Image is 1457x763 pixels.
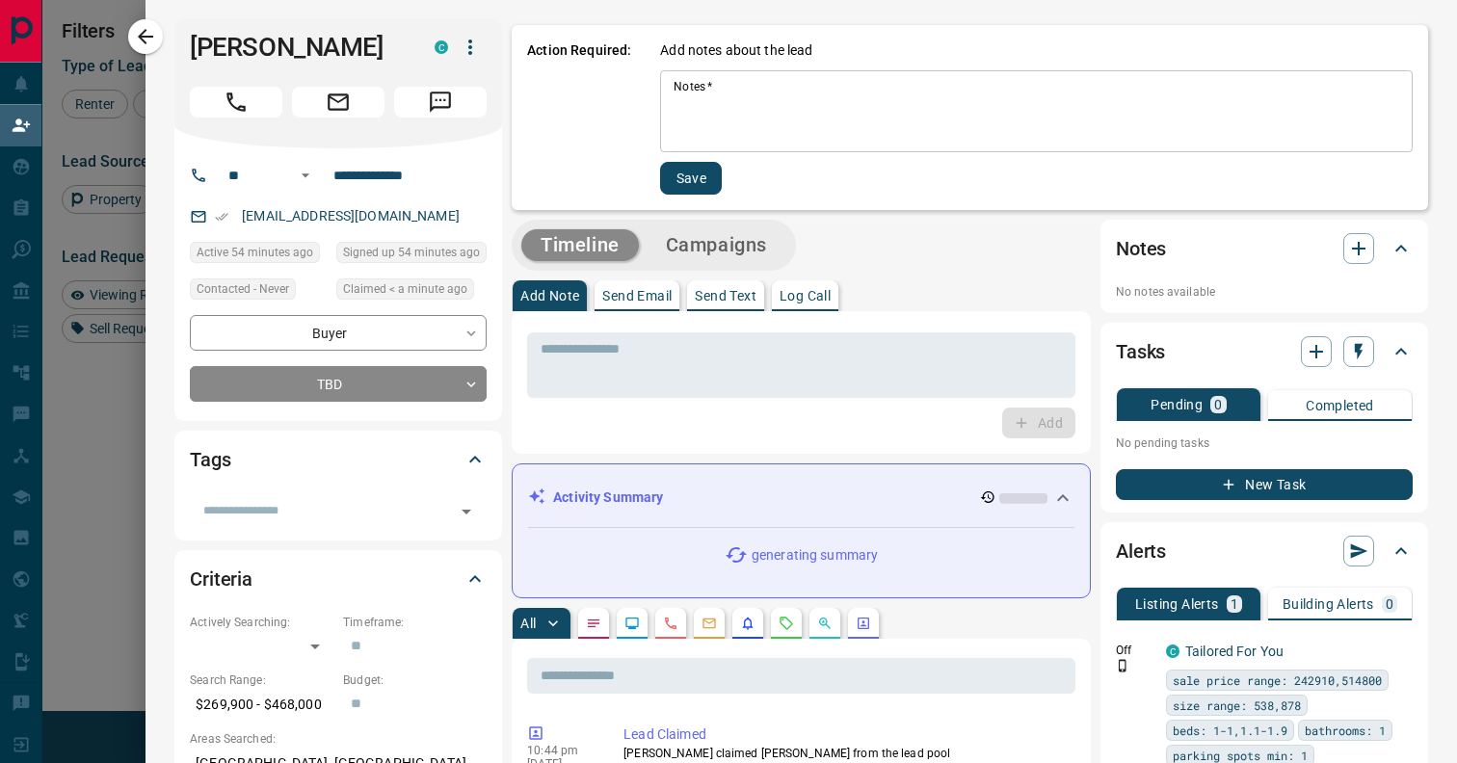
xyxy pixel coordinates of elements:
div: Tasks [1116,329,1413,375]
svg: Email Verified [215,210,228,224]
p: Pending [1151,398,1203,411]
p: Off [1116,642,1154,659]
a: [EMAIL_ADDRESS][DOMAIN_NAME] [242,208,460,224]
p: Search Range: [190,671,333,689]
p: Timeframe: [343,614,487,631]
button: Open [453,498,480,525]
p: Action Required: [527,40,631,195]
svg: Requests [779,616,794,631]
svg: Push Notification Only [1116,659,1129,672]
span: Claimed < a minute ago [343,279,467,299]
p: 0 [1386,597,1393,611]
svg: Opportunities [817,616,833,631]
p: [PERSON_NAME] claimed [PERSON_NAME] from the lead pool [623,745,1068,762]
svg: Agent Actions [856,616,871,631]
div: Activity Summary [528,480,1074,515]
svg: Notes [586,616,601,631]
button: Campaigns [647,229,786,261]
p: Add notes about the lead [660,40,812,61]
p: $269,900 - $468,000 [190,689,333,721]
svg: Listing Alerts [740,616,755,631]
h2: Tasks [1116,336,1165,367]
div: Criteria [190,556,487,602]
div: TBD [190,366,487,402]
span: sale price range: 242910,514800 [1173,671,1382,690]
div: Alerts [1116,528,1413,574]
h2: Criteria [190,564,252,594]
span: Contacted - Never [197,279,289,299]
h1: [PERSON_NAME] [190,32,406,63]
p: Log Call [780,289,831,303]
p: 10:44 pm [527,744,595,757]
span: bathrooms: 1 [1305,721,1386,740]
p: All [520,617,536,630]
p: No pending tasks [1116,429,1413,458]
svg: Lead Browsing Activity [624,616,640,631]
p: No notes available [1116,283,1413,301]
span: Message [394,87,487,118]
p: Actively Searching: [190,614,333,631]
button: Open [294,164,317,187]
p: Areas Searched: [190,730,487,748]
p: Lead Claimed [623,724,1068,745]
span: Call [190,87,282,118]
p: Building Alerts [1283,597,1374,611]
span: Signed up 54 minutes ago [343,243,480,262]
button: Timeline [521,229,639,261]
span: Email [292,87,384,118]
button: Save [660,162,722,195]
svg: Emails [702,616,717,631]
p: Activity Summary [553,487,663,508]
p: Send Email [602,289,672,303]
div: Buyer [190,315,487,351]
div: Tue Oct 14 2025 [336,242,487,269]
p: Listing Alerts [1135,597,1219,611]
button: New Task [1116,469,1413,500]
p: generating summary [752,545,878,566]
p: Add Note [520,289,579,303]
h2: Tags [190,444,230,475]
div: Tue Oct 14 2025 [336,278,487,305]
p: Send Text [695,289,756,303]
div: Tue Oct 14 2025 [190,242,327,269]
p: 0 [1214,398,1222,411]
a: Tailored For You [1185,644,1284,659]
div: Notes [1116,225,1413,272]
div: condos.ca [1166,645,1179,658]
p: 1 [1231,597,1238,611]
div: condos.ca [435,40,448,54]
p: Budget: [343,671,487,689]
span: size range: 538,878 [1173,696,1301,715]
span: Active 54 minutes ago [197,243,313,262]
div: Tags [190,436,487,483]
h2: Notes [1116,233,1166,264]
p: Completed [1306,399,1374,412]
svg: Calls [663,616,678,631]
span: beds: 1-1,1.1-1.9 [1173,721,1287,740]
h2: Alerts [1116,536,1166,566]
